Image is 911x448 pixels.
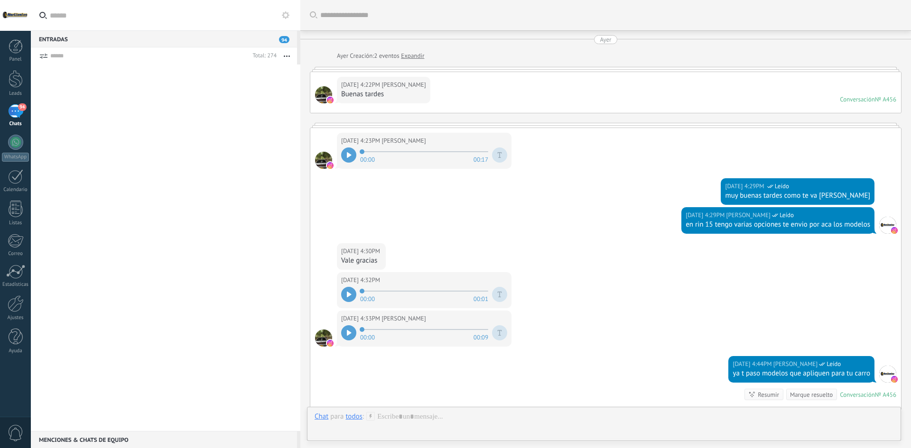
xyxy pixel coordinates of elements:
[341,275,381,285] div: [DATE] 4:32PM
[327,340,334,347] img: instagram.svg
[363,412,364,421] span: :
[18,103,26,111] span: 94
[600,35,611,44] div: Ayer
[2,56,29,63] div: Panel
[879,217,896,234] span: leonardo guzman
[773,359,818,369] span: leonardo guzman (Oficina de Venta)
[875,95,896,103] div: № A456
[341,314,381,323] div: [DATE] 4:33PM
[249,51,277,61] div: Total: 274
[381,314,426,323] span: Andres Carlos
[315,86,332,103] span: Andres Carlos
[686,220,870,229] div: en rin 15 tengo varias opciones te envio por aca los modelos
[891,227,898,234] img: instagram.svg
[790,390,833,399] div: Marque resuelto
[725,182,765,191] div: [DATE] 4:29PM
[360,333,375,340] span: 00:00
[733,369,870,378] div: ya t paso modelos que apliquen para tu carro
[341,80,381,90] div: [DATE] 4:22PM
[341,247,381,256] div: [DATE] 4:30PM
[327,97,334,103] img: instagram.svg
[345,412,362,421] div: todos
[840,391,875,399] div: Conversación
[341,256,381,265] div: Vale gracias
[31,30,297,47] div: Entradas
[341,136,381,146] div: [DATE] 4:23PM
[875,391,896,399] div: № A456
[686,210,726,220] div: [DATE] 4:29PM
[381,136,426,146] span: Andres Carlos
[330,412,344,421] span: para
[840,95,875,103] div: Conversación
[2,220,29,226] div: Listas
[891,376,898,383] img: instagram.svg
[315,152,332,169] span: Andres Carlos
[474,294,488,302] span: 00:01
[725,191,870,201] div: muy buenas tardes como te va [PERSON_NAME]
[401,51,424,61] a: Expandir
[2,315,29,321] div: Ajustes
[374,51,399,61] span: 2 eventos
[279,36,289,43] span: 94
[327,162,334,169] img: instagram.svg
[758,390,779,399] div: Resumir
[360,294,375,302] span: 00:00
[2,187,29,193] div: Calendario
[733,359,773,369] div: [DATE] 4:44PM
[827,359,841,369] span: Leído
[315,329,332,347] span: Andres Carlos
[2,121,29,127] div: Chats
[474,155,488,163] span: 00:17
[2,91,29,97] div: Leads
[341,90,426,99] div: Buenas tardes
[2,251,29,257] div: Correo
[726,210,771,220] span: leonardo guzman (Oficina de Venta)
[381,80,426,90] span: Andres Carlos
[775,182,789,191] span: Leído
[2,282,29,288] div: Estadísticas
[360,155,375,163] span: 00:00
[2,153,29,162] div: WhatsApp
[780,210,794,220] span: Leído
[337,51,350,61] div: Ayer
[2,348,29,354] div: Ayuda
[474,333,488,340] span: 00:09
[31,431,297,448] div: Menciones & Chats de equipo
[337,51,424,61] div: Creación:
[879,366,896,383] span: leonardo guzman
